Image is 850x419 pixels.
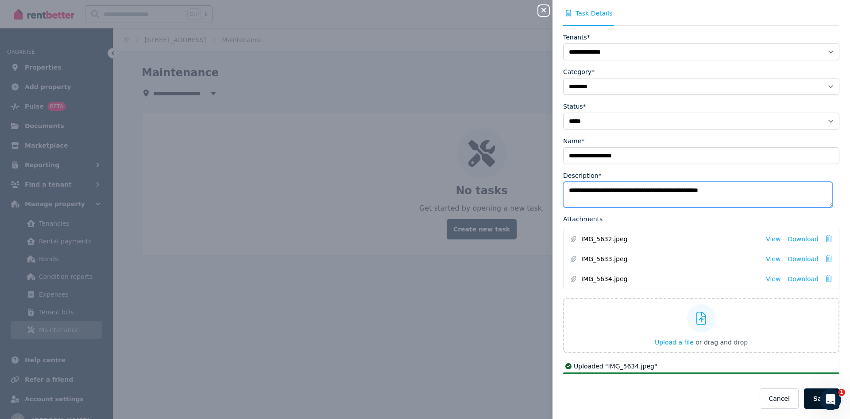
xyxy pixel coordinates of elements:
[695,339,748,346] span: or drag and drop
[766,235,780,243] a: View
[563,171,602,180] label: Description*
[820,389,841,410] iframe: Intercom live chat
[804,388,839,409] button: Save
[581,255,759,263] span: IMG_5633.jpeg
[563,9,839,26] nav: Tabs
[766,255,780,263] a: View
[766,274,780,283] a: View
[563,362,839,371] div: Uploaded " IMG_5634.jpeg "
[838,389,845,396] span: 1
[655,338,748,347] button: Upload a file or drag and drop
[576,9,612,18] span: Task Details
[563,67,595,76] label: Category*
[655,339,694,346] span: Upload a file
[760,388,798,409] button: Cancel
[788,274,819,283] a: Download
[581,235,759,243] span: IMG_5632.jpeg
[563,102,586,111] label: Status*
[563,137,584,145] label: Name*
[581,274,759,283] span: IMG_5634.jpeg
[563,215,603,223] label: Attachments
[788,235,819,243] a: Download
[788,255,819,263] a: Download
[563,33,590,42] label: Tenants*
